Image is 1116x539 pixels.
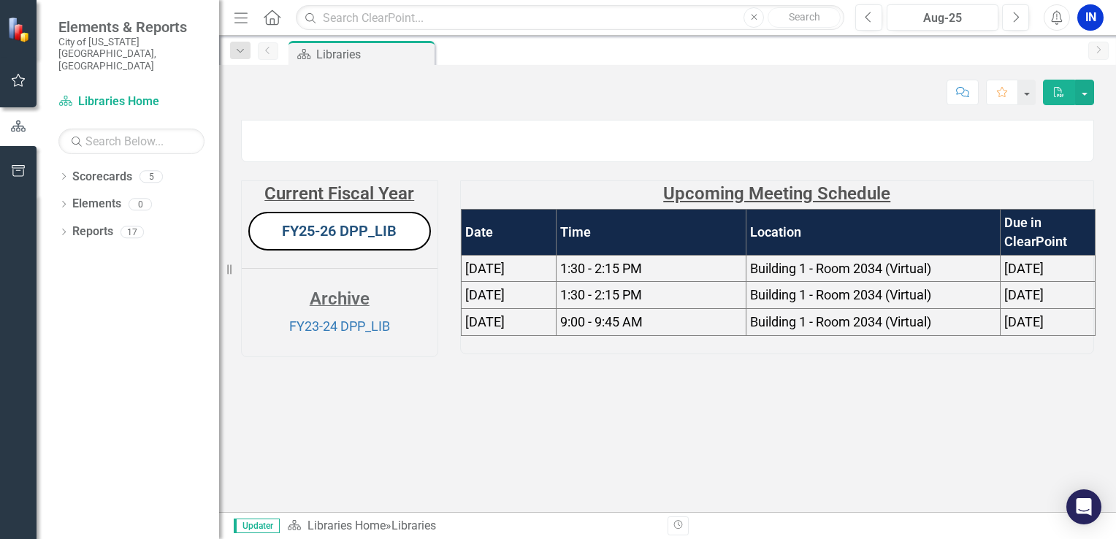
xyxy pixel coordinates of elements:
[1066,489,1101,524] div: Open Intercom Messenger
[789,11,820,23] span: Search
[139,170,163,183] div: 5
[560,224,591,240] strong: Time
[58,129,205,154] input: Search Below...
[663,183,890,204] strong: Upcoming Meeting Schedule
[72,169,132,186] a: Scorecards
[310,288,370,309] strong: Archive
[750,287,931,302] span: Building 1 - Room 2034 (Virtual)
[1004,287,1044,302] span: [DATE]
[750,224,801,240] strong: Location
[465,224,493,240] strong: Date
[264,183,414,204] strong: Current Fiscal Year
[296,5,844,31] input: Search ClearPoint...
[560,314,643,329] span: 9:00 - 9:45 AM
[887,4,998,31] button: Aug-25
[1004,314,1044,329] span: [DATE]
[248,212,431,251] button: FY25-26 DPP_LIB
[289,318,390,334] a: FY23-24 DPP_LIB
[1004,215,1067,249] strong: Due in ClearPoint
[121,226,144,238] div: 17
[1077,4,1104,31] button: IN
[1004,261,1044,276] span: [DATE]
[234,519,280,533] span: Updater
[560,261,642,276] span: 1:30 - 2:15 PM
[465,261,505,276] span: [DATE]
[560,287,642,302] span: 1:30 - 2:15 PM
[72,196,121,213] a: Elements
[768,7,841,28] button: Search
[72,223,113,240] a: Reports
[892,9,993,27] div: Aug-25
[287,518,657,535] div: »
[316,45,431,64] div: Libraries
[465,287,505,302] span: [DATE]
[465,314,505,329] span: [DATE]
[129,198,152,210] div: 0
[307,519,386,532] a: Libraries Home
[391,519,436,532] div: Libraries
[58,18,205,36] span: Elements & Reports
[58,36,205,72] small: City of [US_STATE][GEOGRAPHIC_DATA], [GEOGRAPHIC_DATA]
[750,261,931,276] span: Building 1 - Room 2034 (Virtual)
[58,93,205,110] a: Libraries Home
[282,222,397,240] a: FY25-26 DPP_LIB
[7,17,33,42] img: ClearPoint Strategy
[750,314,931,329] span: Building 1 - Room 2034 (Virtual)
